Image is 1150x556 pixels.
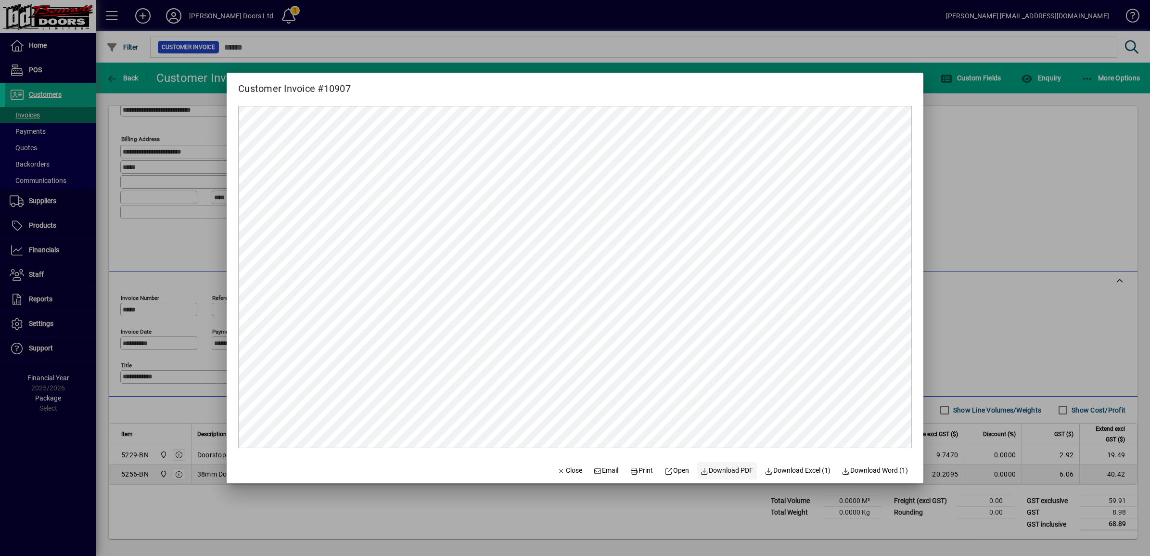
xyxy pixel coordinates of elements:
[590,462,623,479] button: Email
[761,462,834,479] button: Download Excel (1)
[661,462,693,479] a: Open
[626,462,657,479] button: Print
[842,465,908,476] span: Download Word (1)
[594,465,619,476] span: Email
[227,73,362,96] h2: Customer Invoice #10907
[664,465,689,476] span: Open
[557,465,582,476] span: Close
[765,465,831,476] span: Download Excel (1)
[701,465,754,476] span: Download PDF
[553,462,586,479] button: Close
[838,462,912,479] button: Download Word (1)
[697,462,757,479] a: Download PDF
[630,465,653,476] span: Print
